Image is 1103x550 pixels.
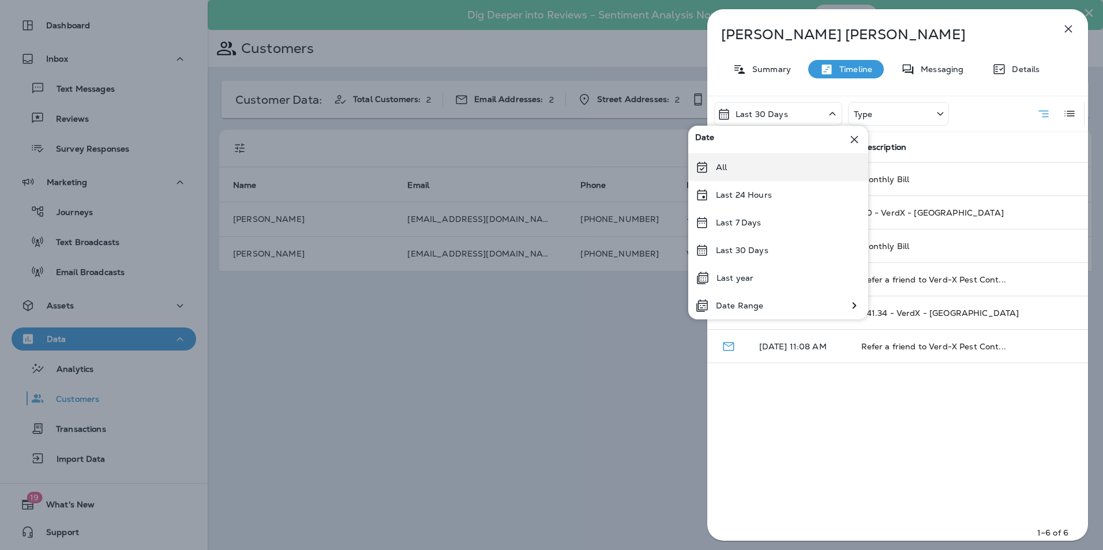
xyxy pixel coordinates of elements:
[721,27,1036,43] p: [PERSON_NAME] [PERSON_NAME]
[1037,527,1068,538] p: 1–6 of 6
[746,65,791,74] p: Summary
[861,308,1019,318] span: $41.34 - VerdX - [GEOGRAPHIC_DATA]
[1006,65,1040,74] p: Details
[861,208,1004,218] span: $0 - VerdX - [GEOGRAPHIC_DATA]
[716,163,727,172] p: All
[861,142,907,152] span: Description
[1058,102,1081,125] button: Log View
[736,110,788,119] p: Last 30 Days
[915,65,963,74] p: Messaging
[716,218,761,227] p: Last 7 Days
[854,110,873,119] p: Type
[861,341,1006,352] span: Refer a friend to Verd-X Pest Cont...
[722,340,736,351] span: Email - Delivered
[695,133,715,146] span: Date
[716,190,772,199] p: Last 24 Hours
[861,274,1006,285] span: Refer a friend to Verd-X Pest Cont...
[834,65,872,74] p: Timeline
[716,273,753,282] p: Last year
[861,174,910,184] span: Monthly Bill
[1032,102,1055,126] button: Summary View
[716,246,768,255] p: Last 30 Days
[716,301,763,310] p: Date Range
[759,342,843,351] p: [DATE] 11:08 AM
[861,241,910,251] span: Monthly Bill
